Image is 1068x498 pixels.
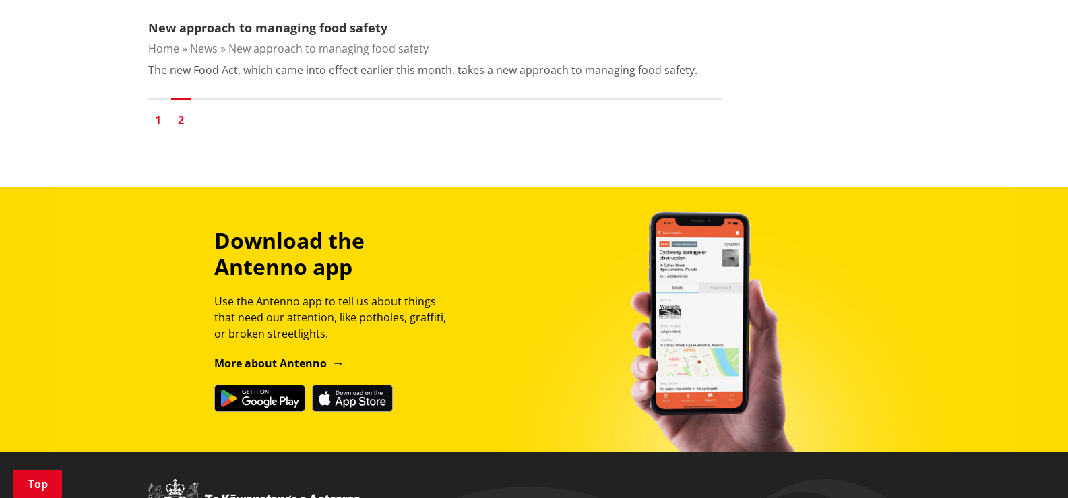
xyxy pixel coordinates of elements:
[148,110,168,130] a: Go to page 1
[148,62,697,78] p: The new Food Act, which came into effect earlier this month, takes a new approach to managing foo...
[190,41,218,56] a: News
[214,356,344,371] a: More about Antenno
[228,41,429,56] a: New approach to managing food safety
[13,470,62,498] a: Top
[171,110,191,130] a: Page 2
[214,228,458,280] h3: Download the Antenno app
[148,41,179,56] a: Home
[1006,441,1055,490] iframe: Messenger Launcher
[312,385,393,412] img: Download on the App Store
[148,98,722,133] nav: Pagination
[214,385,305,412] img: Get it on Google Play
[148,20,387,36] a: New approach to managing food safety
[214,293,458,342] p: Use the Antenno app to tell us about things that need our attention, like potholes, graffiti, or ...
